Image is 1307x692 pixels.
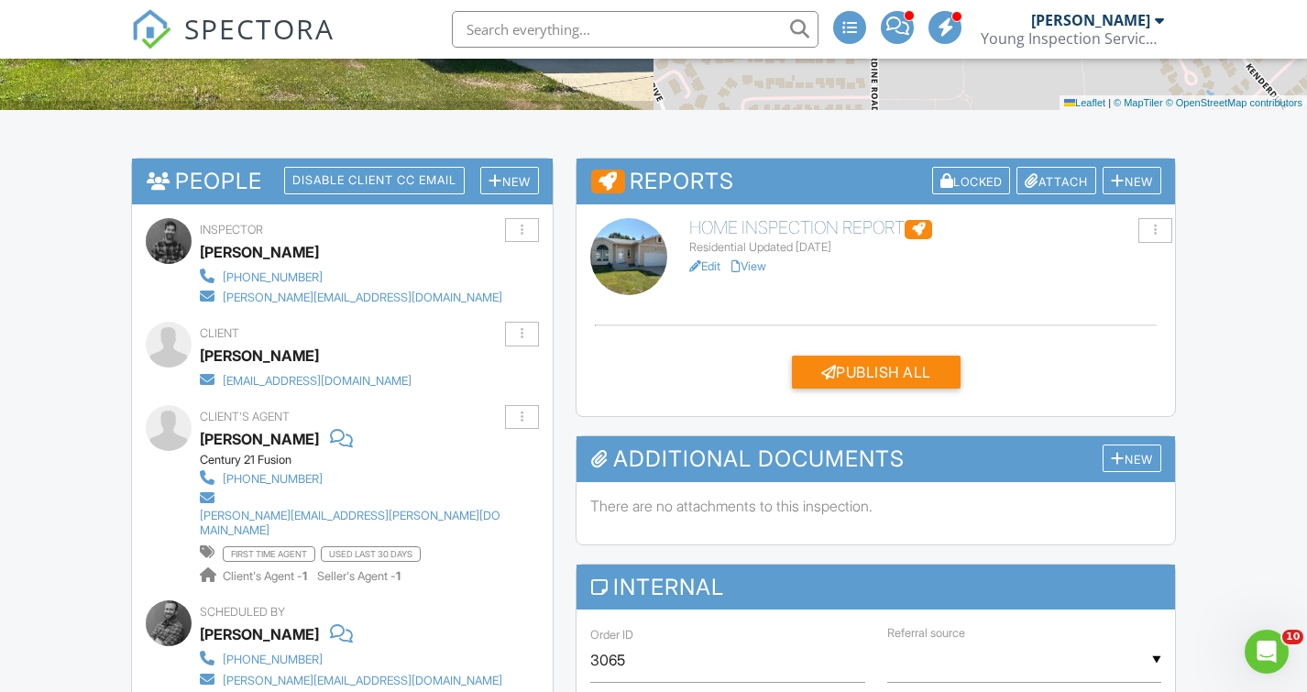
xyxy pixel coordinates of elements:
[396,569,401,583] strong: 1
[223,569,310,583] span: Client's Agent -
[184,9,335,48] span: SPECTORA
[223,653,323,667] div: [PHONE_NUMBER]
[1114,97,1163,108] a: © MapTiler
[689,218,1162,238] h6: Home Inspection Report
[223,674,502,688] div: [PERSON_NAME][EMAIL_ADDRESS][DOMAIN_NAME]
[1016,167,1096,195] div: Attach
[452,11,818,48] input: Search everything...
[200,223,263,236] span: Inspector
[200,605,285,619] span: Scheduled By
[223,270,323,285] div: [PHONE_NUMBER]
[200,488,505,539] a: [PERSON_NAME][EMAIL_ADDRESS][PERSON_NAME][DOMAIN_NAME]
[1103,445,1161,473] div: New
[1245,630,1289,674] iframe: Intercom live chat
[131,25,335,63] a: SPECTORA
[200,266,502,286] a: [PHONE_NUMBER]
[1166,97,1302,108] a: © OpenStreetMap contributors
[302,569,307,583] strong: 1
[200,621,319,648] div: [PERSON_NAME]
[1064,97,1105,108] a: Leaflet
[132,159,553,203] h3: People
[200,238,319,266] div: [PERSON_NAME]
[577,159,1175,204] h3: Reports
[200,467,505,488] a: [PHONE_NUMBER]
[131,9,171,49] img: The Best Home Inspection Software - Spectora
[200,410,290,423] span: Client's Agent
[200,509,505,538] div: [PERSON_NAME][EMAIL_ADDRESS][PERSON_NAME][DOMAIN_NAME]
[284,167,465,194] div: Disable Client CC Email
[223,291,502,305] div: [PERSON_NAME][EMAIL_ADDRESS][DOMAIN_NAME]
[689,218,1162,255] a: Home Inspection Report Residential Updated [DATE]
[689,259,720,273] a: Edit
[480,167,539,195] div: New
[1282,630,1303,644] span: 10
[200,648,502,668] a: [PHONE_NUMBER]
[1108,97,1111,108] span: |
[577,565,1175,610] h3: Internal
[689,240,1162,255] div: Residential Updated [DATE]
[200,326,239,340] span: Client
[200,669,502,689] a: [PERSON_NAME][EMAIL_ADDRESS][DOMAIN_NAME]
[200,342,319,369] div: [PERSON_NAME]
[200,286,502,306] a: [PERSON_NAME][EMAIL_ADDRESS][DOMAIN_NAME]
[200,453,520,467] div: Century 21 Fusion
[317,569,401,583] span: Seller's Agent -
[577,436,1175,481] h3: Additional Documents
[223,374,412,389] div: [EMAIL_ADDRESS][DOMAIN_NAME]
[887,625,965,642] label: Referral source
[200,425,319,453] div: [PERSON_NAME]
[590,496,1161,516] p: There are no attachments to this inspection.
[223,546,315,561] span: first time agent
[321,546,421,561] span: used last 30 days
[200,369,412,390] a: [EMAIL_ADDRESS][DOMAIN_NAME]
[223,472,323,487] div: [PHONE_NUMBER]
[792,356,961,389] div: Publish All
[590,627,633,643] label: Order ID
[981,29,1164,48] div: Young Inspection Services Ltd
[932,167,1011,195] div: Locked
[1031,11,1150,29] div: [PERSON_NAME]
[731,259,766,273] a: View
[1103,167,1161,195] div: New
